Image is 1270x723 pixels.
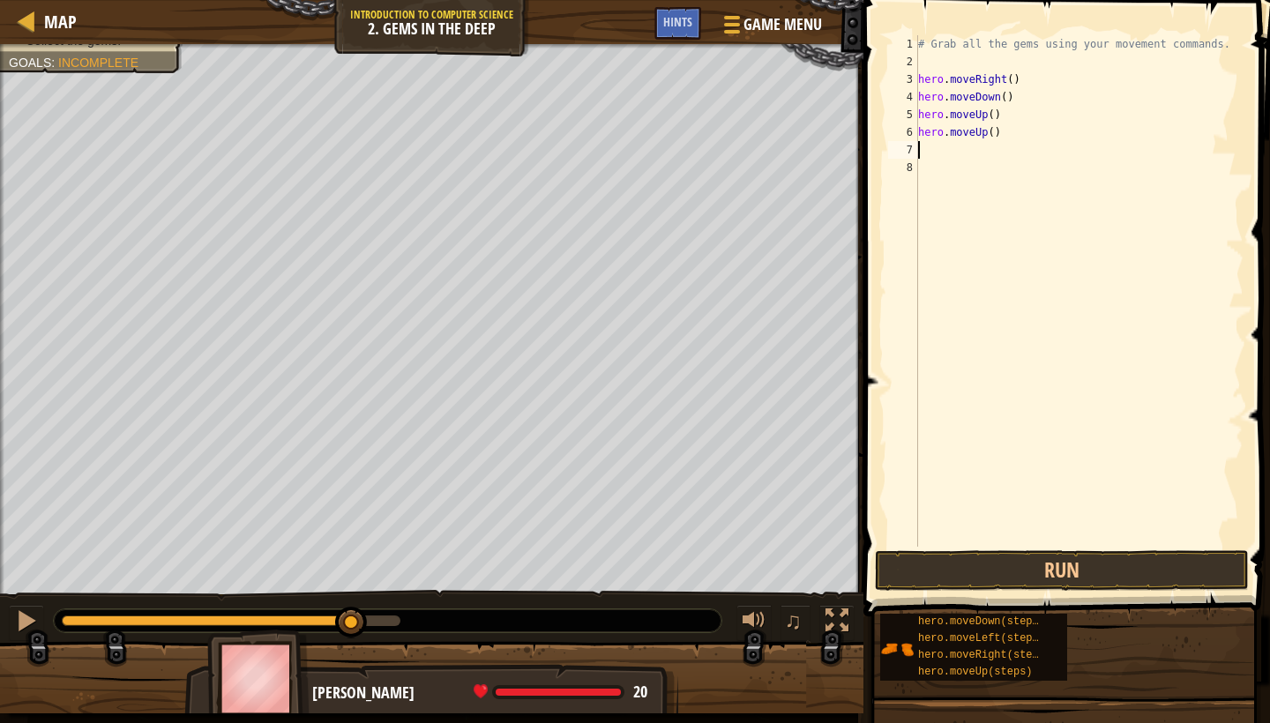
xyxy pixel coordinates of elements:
[888,88,918,106] div: 4
[710,7,833,48] button: Game Menu
[35,10,77,34] a: Map
[875,550,1249,591] button: Run
[888,123,918,141] div: 6
[312,682,661,704] div: [PERSON_NAME]
[58,56,138,70] span: Incomplete
[918,666,1033,678] span: hero.moveUp(steps)
[918,649,1051,661] span: hero.moveRight(steps)
[474,684,647,700] div: health: 20 / 20
[736,605,772,641] button: Adjust volume
[44,10,77,34] span: Map
[888,53,918,71] div: 2
[888,71,918,88] div: 3
[663,13,692,30] span: Hints
[633,681,647,703] span: 20
[880,632,914,666] img: portrait.png
[51,56,58,70] span: :
[888,106,918,123] div: 5
[888,159,918,176] div: 8
[743,13,822,36] span: Game Menu
[888,141,918,159] div: 7
[888,35,918,53] div: 1
[819,605,855,641] button: Toggle fullscreen
[784,607,802,634] span: ♫
[9,605,44,641] button: ⌘ + P: Pause
[918,632,1045,645] span: hero.moveLeft(steps)
[9,56,51,70] span: Goals
[781,605,811,641] button: ♫
[918,615,1045,628] span: hero.moveDown(steps)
